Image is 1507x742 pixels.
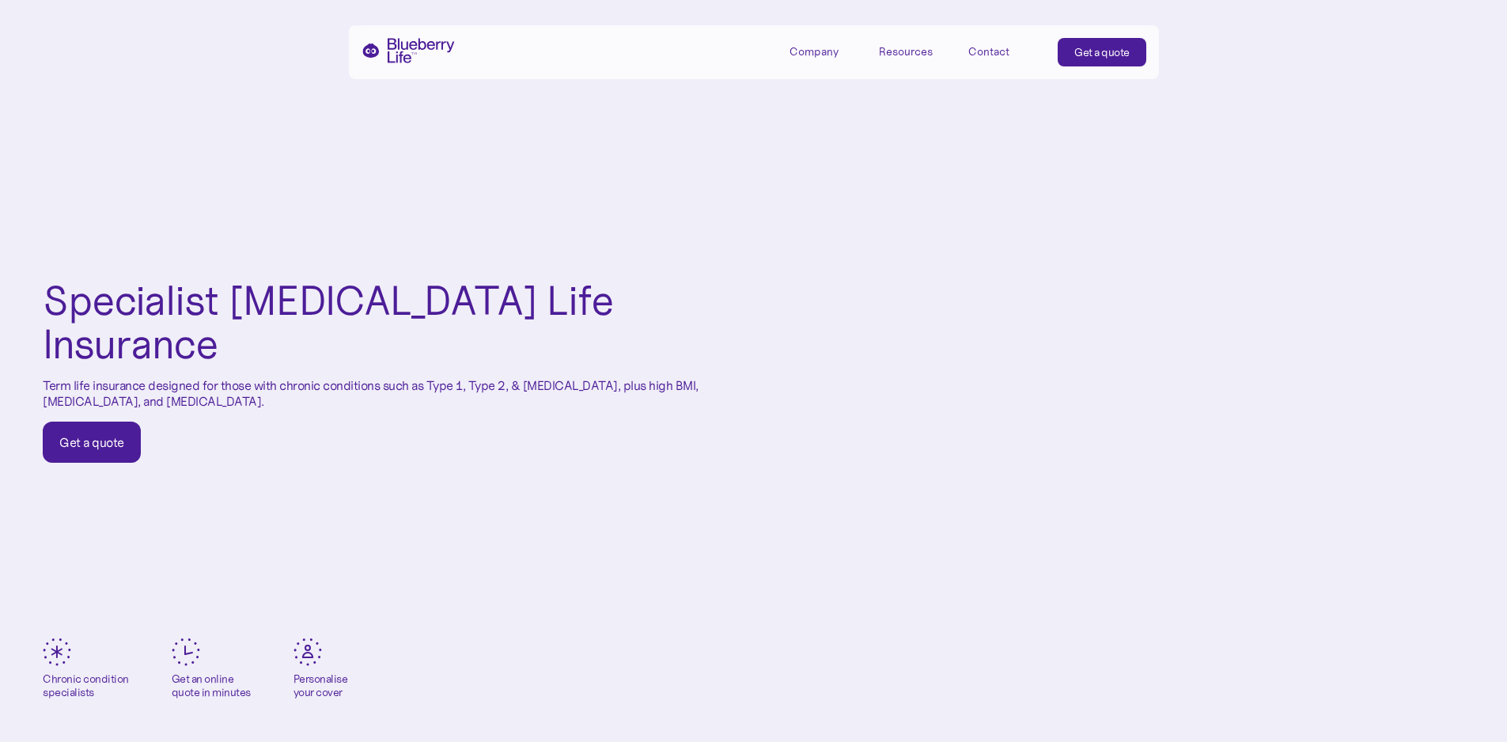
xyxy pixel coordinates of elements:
a: Contact [968,38,1039,64]
div: Get a quote [59,434,124,450]
div: Get a quote [1074,44,1130,60]
a: home [362,38,455,63]
div: Company [789,38,861,64]
a: Get a quote [1058,38,1146,66]
a: Get a quote [43,422,141,463]
h1: Specialist [MEDICAL_DATA] Life Insurance [43,279,711,365]
div: Chronic condition specialists [43,672,129,699]
div: Resources [879,45,933,59]
p: Term life insurance designed for those with chronic conditions such as Type 1, Type 2, & [MEDICAL... [43,378,711,408]
div: Company [789,45,839,59]
div: Personalise your cover [293,672,348,699]
div: Get an online quote in minutes [172,672,251,699]
div: Contact [968,45,1009,59]
div: Resources [879,38,950,64]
